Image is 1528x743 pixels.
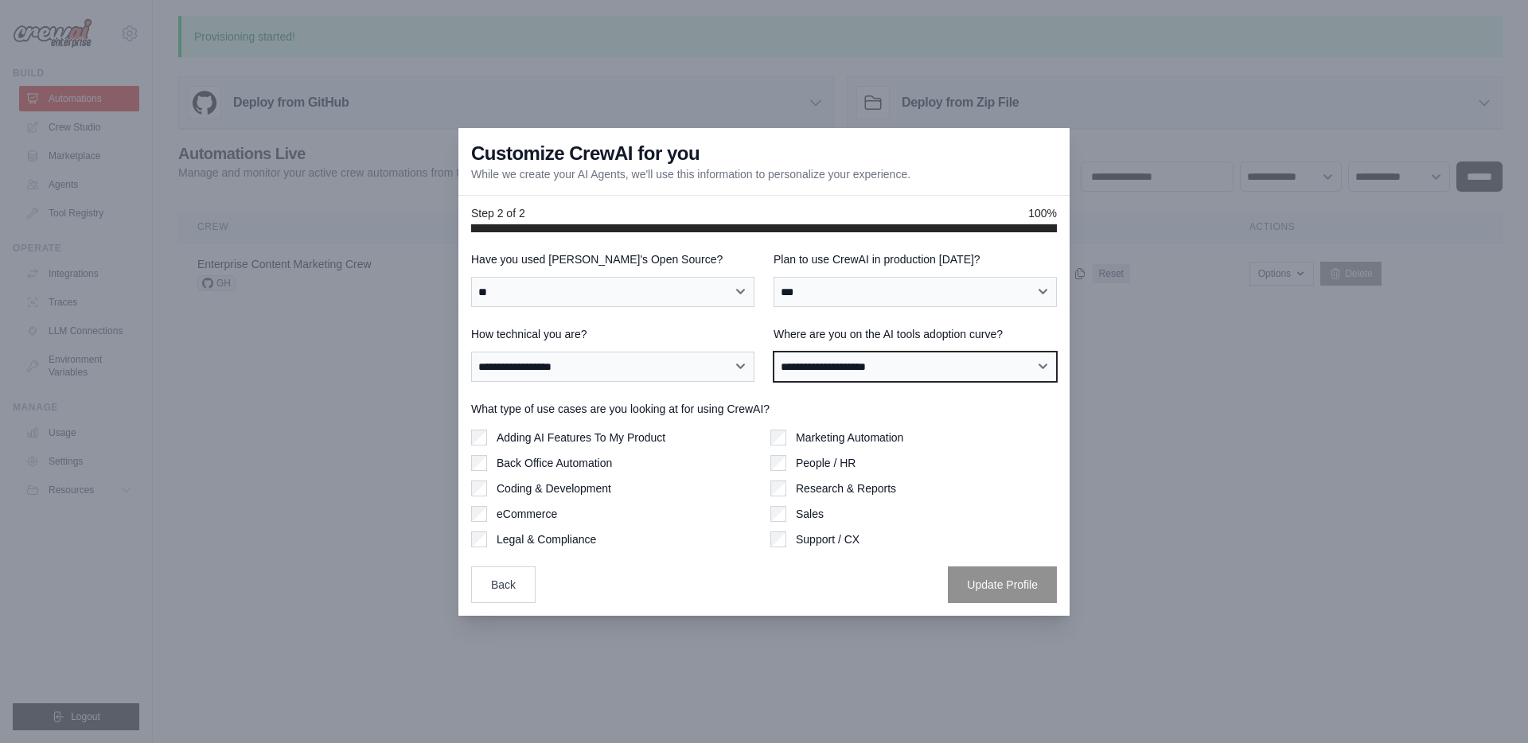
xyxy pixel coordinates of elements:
[497,430,665,445] label: Adding AI Features To My Product
[471,205,525,221] span: Step 2 of 2
[1028,205,1057,221] span: 100%
[774,251,1057,267] label: Plan to use CrewAI in production [DATE]?
[471,566,536,603] button: Back
[796,455,856,471] label: People / HR
[497,480,611,496] label: Coding & Development
[796,506,824,522] label: Sales
[471,141,700,166] h3: Customize CrewAI for you
[471,326,754,342] label: How technical you are?
[796,430,903,445] label: Marketing Automation
[948,566,1057,603] button: Update Profile
[497,455,612,471] label: Back Office Automation
[796,480,896,496] label: Research & Reports
[497,531,596,547] label: Legal & Compliance
[497,506,557,522] label: eCommerce
[471,401,1057,417] label: What type of use cases are you looking at for using CrewAI?
[471,166,910,182] p: While we create your AI Agents, we'll use this information to personalize your experience.
[774,326,1057,342] label: Where are you on the AI tools adoption curve?
[796,531,859,547] label: Support / CX
[471,251,754,267] label: Have you used [PERSON_NAME]'s Open Source?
